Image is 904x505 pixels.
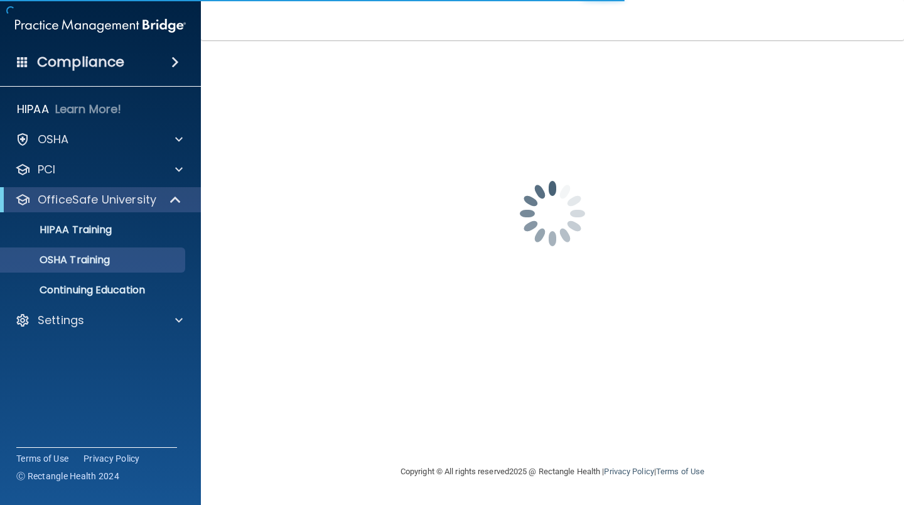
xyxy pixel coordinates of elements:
a: OfficeSafe University [15,192,182,207]
p: OSHA [38,132,69,147]
a: Terms of Use [656,467,704,476]
p: HIPAA [17,102,49,117]
img: spinner.e123f6fc.gif [490,151,615,276]
iframe: Drift Widget Chat Controller [687,416,889,466]
div: Copyright © All rights reserved 2025 @ Rectangle Health | | [323,452,782,492]
p: OfficeSafe University [38,192,156,207]
p: Continuing Education [8,284,180,296]
a: Settings [15,313,183,328]
p: Learn More! [55,102,122,117]
p: OSHA Training [8,254,110,266]
span: Ⓒ Rectangle Health 2024 [16,470,119,482]
h4: Compliance [37,53,124,71]
a: Privacy Policy [604,467,654,476]
a: Privacy Policy [83,452,140,465]
a: PCI [15,162,183,177]
p: Settings [38,313,84,328]
p: PCI [38,162,55,177]
a: OSHA [15,132,183,147]
img: PMB logo [15,13,186,38]
p: HIPAA Training [8,224,112,236]
a: Terms of Use [16,452,68,465]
